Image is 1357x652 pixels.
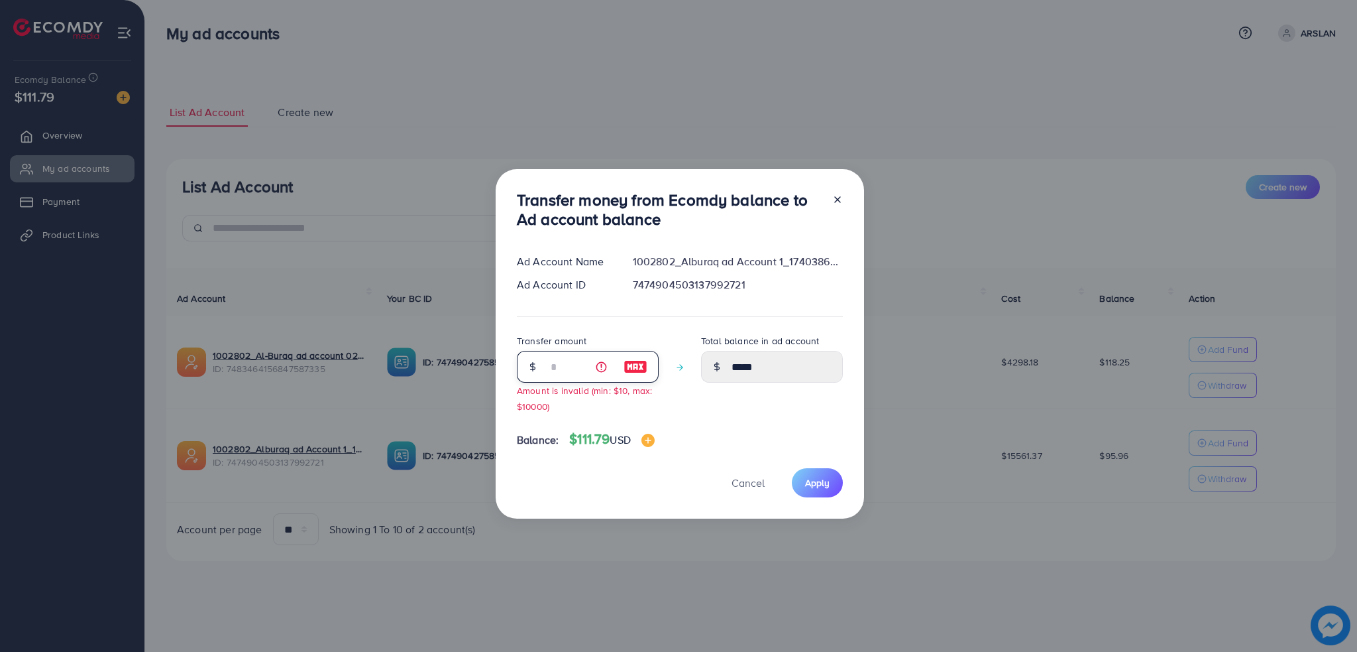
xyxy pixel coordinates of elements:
[517,432,559,448] span: Balance:
[622,277,853,293] div: 7474904503137992721
[805,476,830,489] span: Apply
[622,254,853,269] div: 1002802_Alburaq ad Account 1_1740386843243
[732,476,765,490] span: Cancel
[610,432,630,447] span: USD
[506,277,622,293] div: Ad Account ID
[517,334,586,348] label: Transfer amount
[517,384,652,412] small: Amount is invalid (min: $10, max: $10000)
[569,431,655,448] h4: $111.79
[701,334,819,348] label: Total balance in ad account
[641,434,655,447] img: image
[715,468,781,497] button: Cancel
[792,468,843,497] button: Apply
[624,359,647,375] img: image
[506,254,622,269] div: Ad Account Name
[517,190,822,229] h3: Transfer money from Ecomdy balance to Ad account balance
